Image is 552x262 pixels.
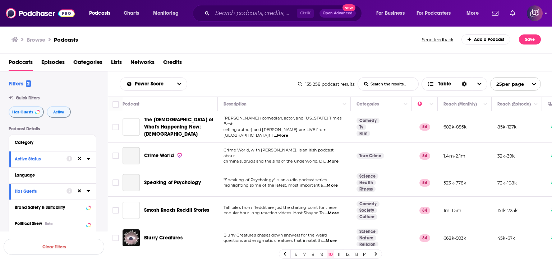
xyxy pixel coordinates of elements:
[123,229,140,247] img: Blurry Creatures
[26,80,31,87] span: 2
[111,56,122,71] a: Lists
[422,77,487,91] button: Choose View
[224,127,327,138] span: selling author) and [PERSON_NAME] are LIVE from [GEOGRAPHIC_DATA]! T
[163,56,182,71] a: Credits
[12,110,33,114] span: Has Guests
[27,36,45,43] h3: Browse
[199,5,369,22] div: Search podcasts, credits, & more...
[15,203,90,212] button: Brand Safety & Suitability
[301,250,308,258] a: 7
[112,153,119,159] span: Toggle select row
[224,148,333,158] span: Crime World, with [PERSON_NAME], is an Irish podcast about
[376,8,405,18] span: For Business
[15,170,90,179] button: Language
[361,250,368,258] a: 14
[327,250,334,258] a: 10
[491,79,524,90] span: 25 per page
[15,187,66,196] button: Has Guests
[15,189,62,194] div: Has Guests
[490,77,541,91] button: open menu
[224,210,324,215] span: popular hour-long reaction videos. Host Shayne To
[419,234,430,242] p: 84
[15,138,90,147] button: Category
[172,78,187,90] button: open menu
[212,8,297,19] input: Search podcasts, credits, & more...
[356,131,370,136] a: Film
[224,205,337,210] span: Tall tales from Reddit are just the starting point for these
[45,221,53,226] div: Beta
[148,8,188,19] button: open menu
[123,100,139,108] div: Podcast
[89,8,110,18] span: Podcasts
[323,11,353,15] span: Open Advanced
[443,235,466,241] p: 668k-993k
[419,179,430,186] p: 84
[297,9,314,18] span: Ctrl K
[15,205,84,210] div: Brand Safety & Suitability
[353,250,360,258] a: 13
[224,183,323,188] span: highlighting some of the latest, most important a
[4,239,104,255] button: Clear Filters
[527,5,543,21] img: User Profile
[144,234,183,242] a: Blurry Creatures
[144,116,215,138] a: The [DEMOGRAPHIC_DATA] of What's Happening Now: [DEMOGRAPHIC_DATA]
[144,207,209,213] span: Smosh Reads Reddit Stories
[9,56,33,71] a: Podcasts
[224,238,322,243] span: questions and enigmatic creatures that inhabit th
[9,126,96,131] p: Podcast Details
[292,250,299,258] a: 6
[16,95,40,100] span: Quick Filters
[15,156,62,162] div: Active Status
[41,56,65,71] a: Episodes
[15,173,86,178] div: Language
[84,8,120,19] button: open menu
[419,152,430,159] p: 84
[417,8,451,18] span: For Podcasters
[325,210,339,216] span: ...More
[9,80,31,87] h2: Filters
[356,173,378,179] a: Science
[497,100,531,108] div: Reach (Episode)
[112,124,119,130] span: Toggle select row
[54,36,78,43] a: Podcasts
[15,219,90,228] button: Political SkewBeta
[356,229,378,234] a: Science
[73,56,102,71] span: Categories
[123,118,140,136] a: The Church of What's Happening Now: The New Testament
[130,56,155,71] a: Networks
[15,154,66,163] button: Active Status
[123,174,140,191] a: Speaking of Psychology
[135,81,166,86] span: Power Score
[124,8,139,18] span: Charts
[519,34,541,45] button: Save
[224,177,327,182] span: "Speaking of Psychology" is an audio podcast series
[342,4,355,11] span: New
[419,207,430,214] p: 84
[420,37,456,43] button: Send feedback
[356,100,379,108] div: Categories
[15,221,42,226] span: Political Skew
[438,81,451,86] span: Table
[123,147,140,164] a: Crime World
[356,235,376,241] a: Nature
[497,153,515,159] p: 32k-39k
[356,207,377,213] a: Society
[412,8,461,19] button: open menu
[481,100,490,109] button: Column Actions
[319,9,356,18] button: Open AdvancedNew
[112,179,119,186] span: Toggle select row
[47,106,71,118] button: Active
[371,8,414,19] button: open menu
[443,124,467,130] p: 602k-895k
[153,8,179,18] span: Monitoring
[356,124,366,130] a: Tv
[356,201,379,207] a: Comedy
[443,207,461,214] p: 1m-1.5m
[224,116,341,126] span: [PERSON_NAME] (comedian, actor, and [US_STATE] Times Best
[489,7,501,19] a: Show notifications dropdown
[119,8,143,19] a: Charts
[497,124,516,130] p: 85k-127k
